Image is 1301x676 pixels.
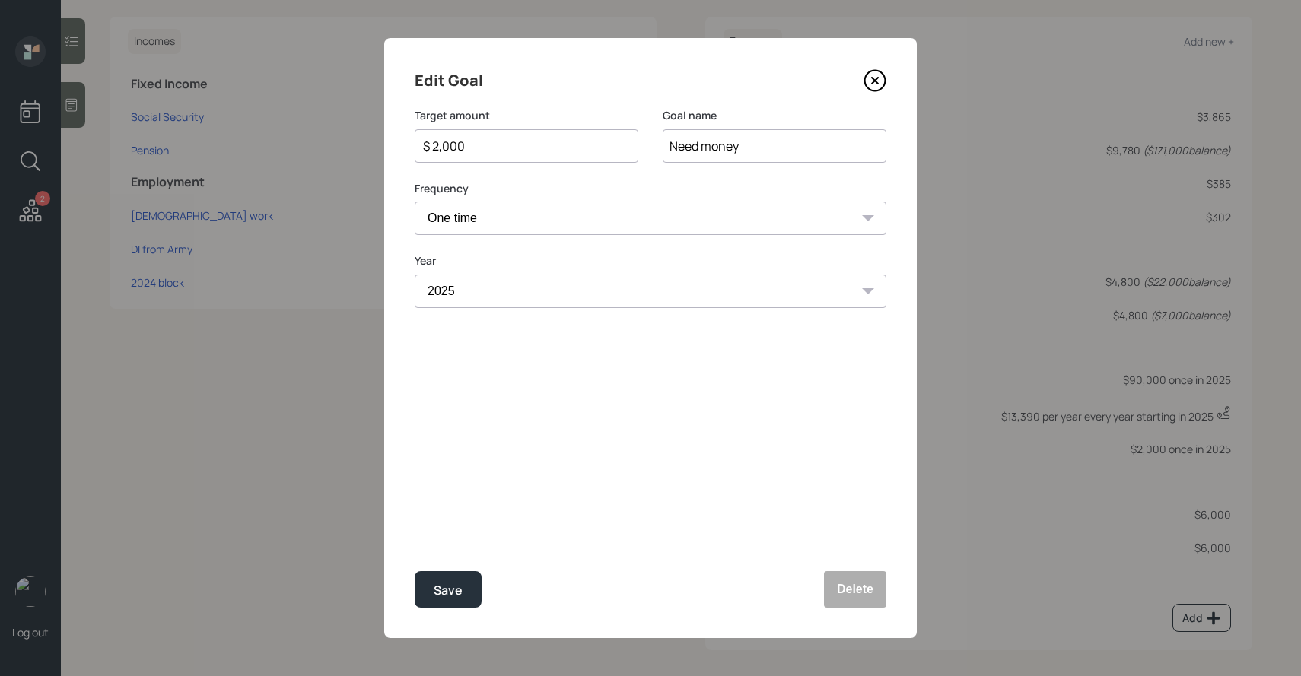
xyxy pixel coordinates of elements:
label: Year [415,253,886,268]
h4: Edit Goal [415,68,483,93]
button: Delete [824,571,886,608]
label: Frequency [415,181,886,196]
div: Save [434,580,463,601]
button: Save [415,571,482,608]
label: Goal name [663,108,886,123]
label: Target amount [415,108,638,123]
